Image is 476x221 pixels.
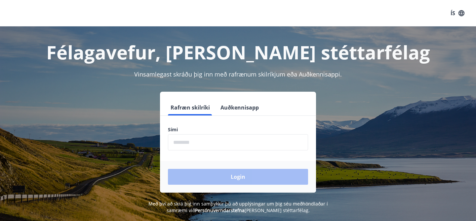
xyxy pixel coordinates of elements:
[168,126,308,133] label: Sími
[168,100,213,115] button: Rafræn skilríki
[148,201,328,213] span: Með því að skrá þig inn samþykkir þú að upplýsingar um þig séu meðhöndlaðar í samræmi við [PERSON...
[218,100,261,115] button: Auðkennisapp
[134,70,342,78] span: Vinsamlegast skráðu þig inn með rafrænum skilríkjum eða Auðkennisappi.
[195,207,245,213] a: Persónuverndarstefna
[8,40,468,65] h1: Félagavefur, [PERSON_NAME] stéttarfélag
[447,7,468,19] button: ÍS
